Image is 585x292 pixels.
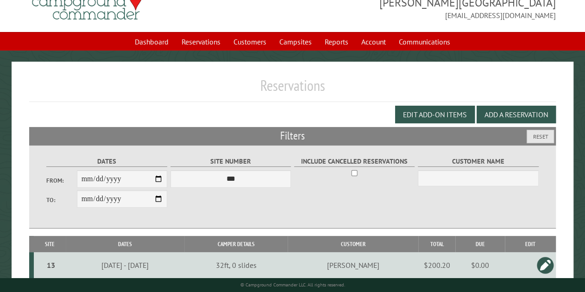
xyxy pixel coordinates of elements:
[418,156,539,167] label: Customer Name
[356,33,391,51] a: Account
[129,33,174,51] a: Dashboard
[46,156,167,167] label: Dates
[46,196,76,204] label: To:
[184,252,288,278] td: 32ft, 0 slides
[505,236,556,252] th: Edit
[288,236,418,252] th: Customer
[46,176,76,185] label: From:
[176,33,226,51] a: Reservations
[228,33,272,51] a: Customers
[288,252,418,278] td: [PERSON_NAME]
[38,260,64,270] div: 13
[395,106,475,123] button: Edit Add-on Items
[67,260,183,270] div: [DATE] - [DATE]
[240,282,345,288] small: © Campground Commander LLC. All rights reserved.
[527,130,554,143] button: Reset
[477,106,556,123] button: Add a Reservation
[393,33,456,51] a: Communications
[29,76,556,102] h1: Reservations
[34,236,66,252] th: Site
[274,33,317,51] a: Campsites
[455,252,505,278] td: $0.00
[184,236,288,252] th: Camper Details
[170,156,291,167] label: Site Number
[418,252,455,278] td: $200.20
[319,33,354,51] a: Reports
[66,236,184,252] th: Dates
[294,156,415,167] label: Include Cancelled Reservations
[29,127,556,145] h2: Filters
[455,236,505,252] th: Due
[418,236,455,252] th: Total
